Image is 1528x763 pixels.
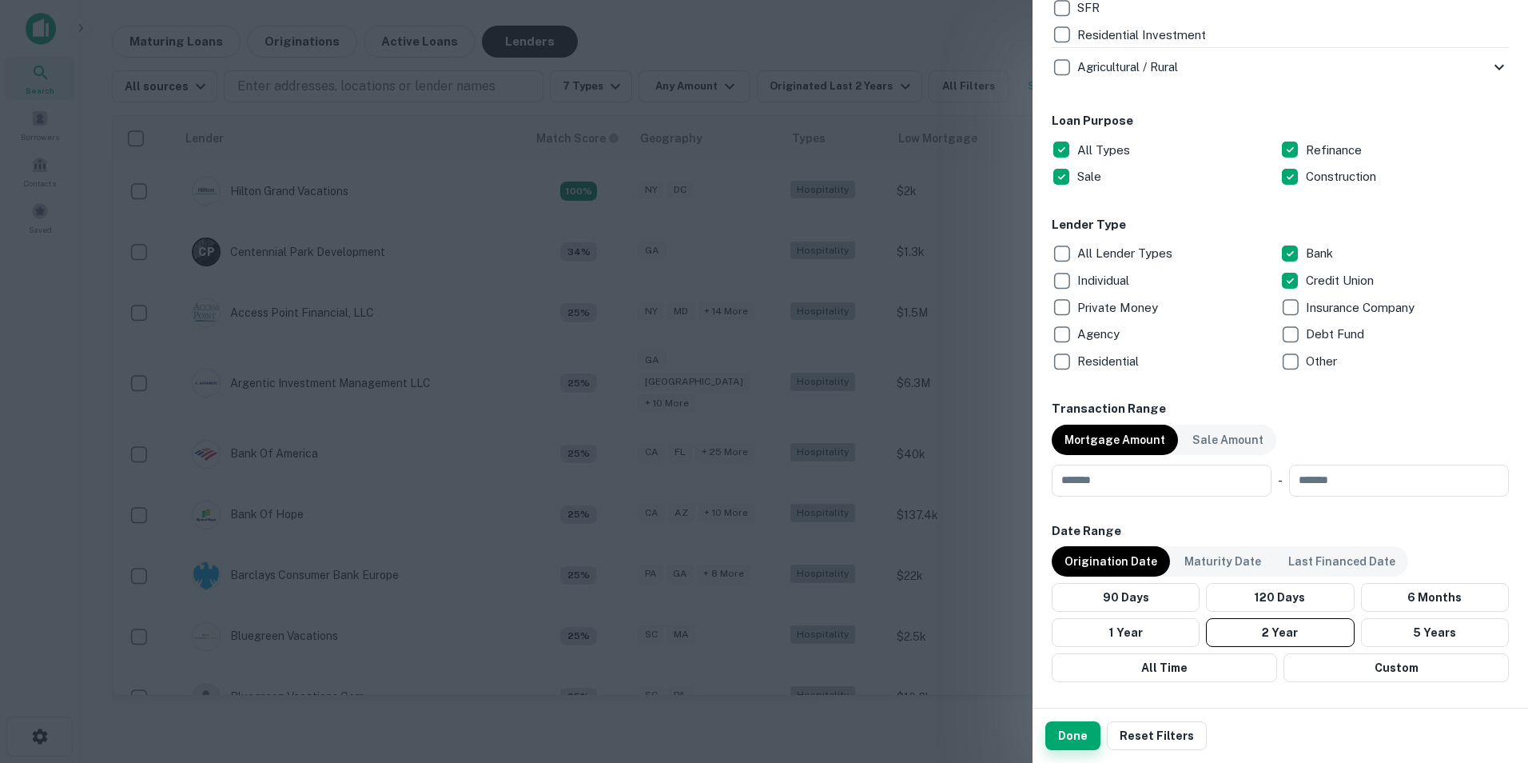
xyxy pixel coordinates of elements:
p: Origination Date [1064,553,1157,570]
p: Bank [1306,244,1336,263]
p: Agency [1077,325,1123,344]
p: Construction [1306,167,1379,186]
p: Credit Union [1306,271,1377,290]
button: 5 Years [1361,618,1509,647]
h6: Transaction Range [1052,400,1509,418]
p: Private Money [1077,298,1161,318]
h6: Lender Type [1052,216,1509,234]
button: 90 Days [1052,583,1200,612]
p: Other [1306,352,1340,371]
iframe: Chat Widget [1448,635,1528,712]
button: 120 Days [1206,583,1354,612]
p: All Types [1077,141,1133,160]
button: Done [1045,721,1100,750]
p: All Lender Types [1077,244,1176,263]
p: Refinance [1306,141,1365,160]
p: Insurance Company [1306,298,1418,318]
button: Reset Filters [1107,721,1207,750]
p: Maturity Date [1184,553,1261,570]
button: All Time [1052,653,1277,682]
p: Agricultural / Rural [1077,58,1181,77]
h6: Date Range [1052,522,1509,541]
p: Residential [1077,352,1142,371]
p: Mortgage Amount [1064,431,1165,449]
p: Debt Fund [1306,325,1367,344]
p: Residential Investment [1077,26,1209,45]
button: Custom [1283,653,1509,682]
button: 2 Year [1206,618,1354,647]
p: Individual [1077,271,1132,290]
p: Last Financed Date [1288,553,1395,570]
button: 1 Year [1052,618,1200,647]
button: 6 Months [1361,583,1509,612]
p: Sale Amount [1192,431,1263,449]
h6: Loan Purpose [1052,112,1509,130]
p: Sale [1077,167,1104,186]
div: - [1278,465,1283,497]
div: Agricultural / Rural [1052,48,1509,86]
